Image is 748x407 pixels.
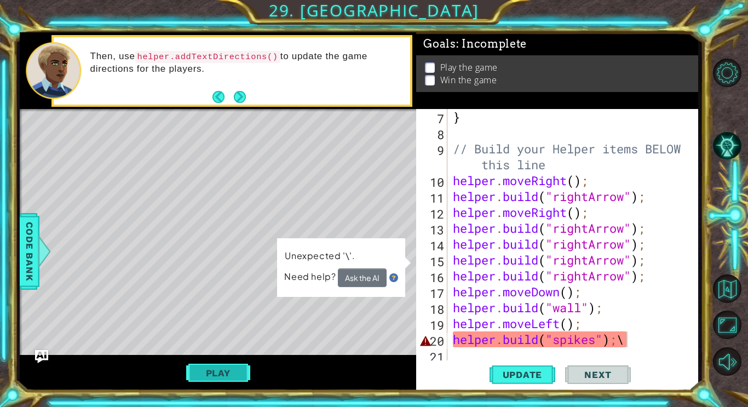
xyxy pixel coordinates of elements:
span: Goals [423,37,527,51]
button: Level Options [713,59,741,87]
div: 19 [418,317,447,333]
p: Then, use to update the game directions for the players. [90,50,403,75]
div: 16 [418,270,447,285]
code: helper.addTextDirections() [135,51,280,63]
button: Maximize Browser [713,311,741,339]
div: 17 [418,285,447,301]
span: Need help? [284,271,338,282]
button: Update [490,360,555,388]
button: Ask the AI [338,268,387,287]
p: Win the game [440,74,497,86]
button: Next [565,360,631,388]
button: Back to Map [713,274,741,303]
div: 12 [418,206,447,222]
button: AI Hint [713,131,741,160]
div: 10 [418,174,447,190]
div: 11 [418,190,447,206]
div: 20 [418,333,447,349]
div: 18 [418,301,447,317]
span: : Incomplete [456,37,527,50]
div: 7 [418,111,447,127]
span: Next [573,369,622,380]
div: 13 [418,222,447,238]
div: 9 [418,142,447,174]
p: Play the game [440,61,498,73]
p: Unexpected '\'. [285,249,355,262]
div: 15 [418,254,447,270]
span: Update [492,369,554,380]
div: 21 [418,349,447,365]
button: Back [212,91,234,103]
button: Mute [713,347,741,376]
img: Hint [389,273,398,282]
span: Code Bank [21,218,38,285]
button: Next [234,91,246,103]
div: 8 [418,127,447,142]
button: Ask AI [35,350,48,363]
div: 14 [418,238,447,254]
a: Back to Map [715,270,748,307]
button: Play [186,363,250,383]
